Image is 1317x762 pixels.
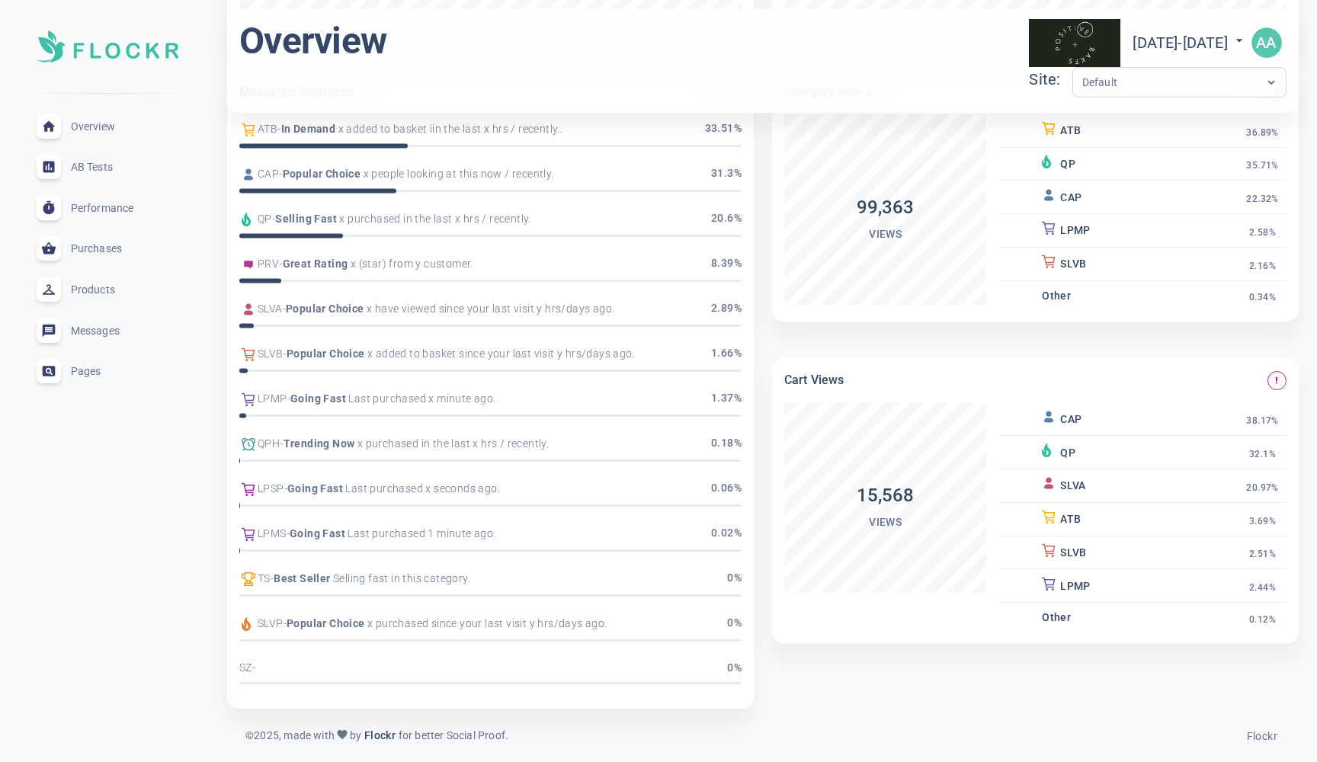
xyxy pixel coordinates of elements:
a: Flockr [361,727,398,744]
div: Site: [1029,67,1072,92]
img: Soft UI Logo [37,30,178,62]
span: x purchased in the last x hrs / recently. [337,211,531,227]
span: 32.1% [1249,449,1276,460]
span: 20.97% [1246,482,1278,494]
span: x (star) from y customer. [348,256,473,272]
a: Performance [12,187,203,229]
span: QP - [258,211,275,227]
span: 0.34% [1249,292,1276,303]
span: LPMP - [258,391,290,407]
span: TS - [258,571,274,587]
span: 35.71% [1246,160,1278,171]
div: © 2025 , made with by for better Social Proof. [236,727,518,744]
span: 20.6 % [711,210,742,229]
span: x purchased since your last visit y hrs/days ago. [365,616,607,632]
a: Flockr [1247,725,1277,744]
img: e51fe4c8fab2a5ebb3dbbefa9e0a1b26 [1251,27,1282,58]
span: SLVA - [258,301,286,317]
span: x added to basket since your last visit y hrs/days ago. [365,346,635,362]
span: 1.66 % [711,345,742,363]
span: LPMS - [258,526,290,542]
h4: 99,363 [784,195,986,220]
span: x added to basket iin the last x hrs / recently.. [335,121,562,137]
span: Going Fast [287,481,343,497]
img: positivebakes [1029,19,1120,67]
span: 31.3 % [711,165,742,184]
span: SZ - [239,660,255,676]
span: Going Fast [290,526,345,542]
span: 2.51% [1249,549,1276,560]
span: LPSP - [258,481,287,497]
span: 0.18 % [711,435,742,453]
span: 0.02 % [711,525,742,543]
span: Selling fast in this category. [331,571,470,587]
span: 2.89 % [711,300,742,319]
span: Great Rating [283,256,348,272]
h4: 15,568 [784,483,986,508]
span: 2.16% [1249,261,1276,272]
a: Overview [12,106,203,147]
span: SLVP - [258,616,287,632]
span: Best Seller [274,571,330,587]
span: Popular Choice [287,346,365,362]
span: favorite [336,728,348,741]
span: Trending Now [284,436,355,452]
span: priority_high [1272,376,1281,385]
span: [DATE] - [DATE] [1133,34,1247,52]
span: CAP - [258,166,283,182]
span: Popular Choice [286,301,364,317]
h6: Cart Views [784,370,844,390]
span: Flockr [361,729,398,741]
span: 2.58% [1249,227,1276,239]
a: Products [12,269,203,310]
span: In Demand [281,121,336,137]
span: Views [869,516,902,528]
span: 22.32% [1246,194,1278,205]
span: Flockr [1247,730,1277,742]
span: 0.06 % [711,480,742,498]
span: PRV - [258,256,283,272]
span: 0.12% [1249,614,1276,626]
a: AB Tests [12,146,203,187]
a: Messages [12,310,203,351]
a: Pages [12,351,203,392]
span: Selling Fast [275,211,337,227]
span: Views [869,228,902,240]
span: ATB - [258,121,281,137]
span: 8.39 % [711,255,742,274]
span: Last purchased 1 minute ago. [345,526,496,542]
span: Going Fast [290,391,346,407]
span: 0 % [727,570,742,588]
h1: Overview [239,18,386,64]
span: x purchased in the last x hrs / recently. [354,436,549,452]
span: 1.37 % [711,390,742,408]
span: 0 % [727,615,742,633]
span: Popular Choice [287,616,365,632]
span: 38.17% [1246,415,1278,427]
span: x people looking at this now / recently. [360,166,553,182]
span: Last purchased x seconds ago. [343,481,500,497]
span: Popular Choice [283,166,361,182]
span: 0 % [727,660,742,676]
span: Last purchased x minute ago. [346,391,496,407]
span: 2.44% [1249,582,1276,594]
span: 36.89% [1246,127,1278,139]
button: Message views on the cart/basket bage [1267,371,1287,390]
span: QPH - [258,436,284,452]
span: SLVB - [258,346,287,362]
span: x have viewed since your last visit y hrs/days ago. [364,301,615,317]
span: 33.51 % [705,120,742,139]
span: 3.69% [1249,516,1276,527]
a: Purchases [12,229,203,270]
